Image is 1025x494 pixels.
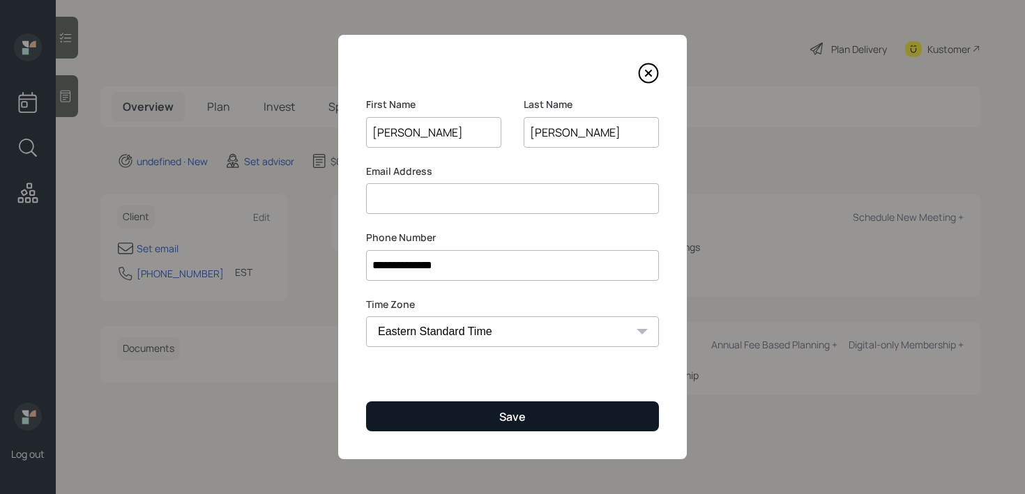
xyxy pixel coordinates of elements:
[499,409,526,424] div: Save
[366,164,659,178] label: Email Address
[366,231,659,245] label: Phone Number
[366,98,501,111] label: First Name
[366,298,659,311] label: Time Zone
[366,401,659,431] button: Save
[524,98,659,111] label: Last Name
